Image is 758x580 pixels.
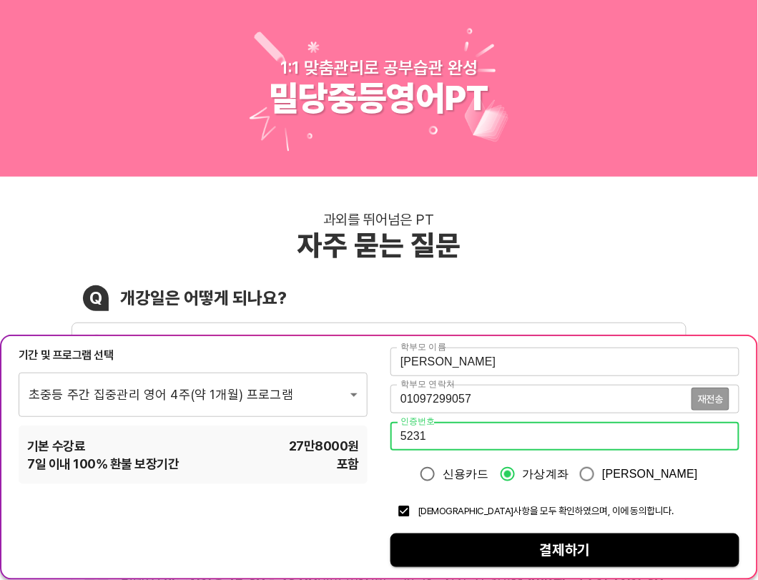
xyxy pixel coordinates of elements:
[19,372,368,416] div: 초중등 주간 집중관리 영어 4주(약 1개월) 프로그램
[83,285,109,311] div: Q
[698,394,723,404] span: 재전송
[297,228,461,262] div: 자주 묻는 질문
[443,466,489,483] span: 신용카드
[27,437,85,455] span: 기본 수강료
[390,385,691,413] input: 학부모 연락처를 입력해주세요
[523,466,569,483] span: 가상계좌
[691,388,729,411] button: 재전송
[418,505,674,516] span: [DEMOGRAPHIC_DATA]사항을 모두 확인하였으며, 이에 동의합니다.
[390,348,739,376] input: 학부모 이름을 입력해주세요
[280,57,478,78] div: 1:1 맞춤관리로 공부습관 완성
[324,211,435,228] div: 과외를 뛰어넘은 PT
[289,437,359,455] span: 27만8000 원
[19,348,368,363] div: 기간 및 프로그램 선택
[337,455,359,473] span: 포함
[270,78,489,119] div: 밀당중등영어PT
[602,466,698,483] span: [PERSON_NAME]
[120,287,287,308] div: 개강일은 어떻게 되나요?
[402,538,728,563] span: 결제하기
[390,534,739,567] button: 결제하기
[27,455,179,473] span: 7 일 이내 100% 환불 보장기간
